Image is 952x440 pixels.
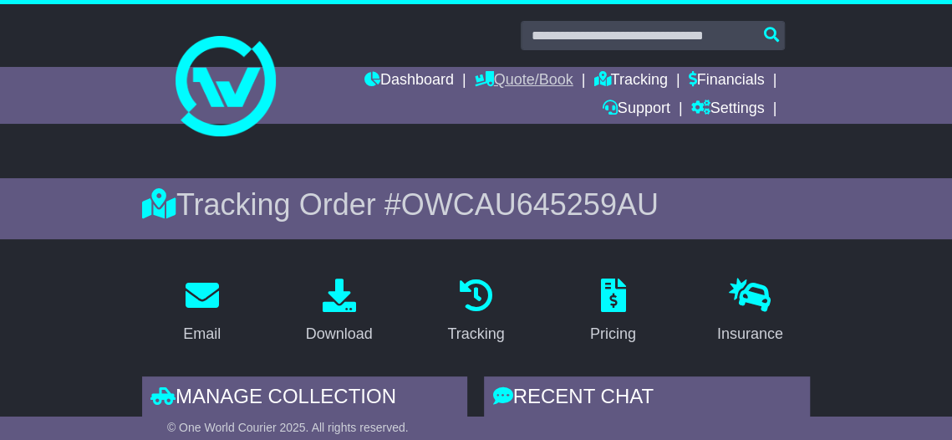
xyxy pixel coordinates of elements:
a: Tracking [593,67,667,95]
a: Support [603,95,670,124]
div: Insurance [717,323,783,345]
a: Pricing [579,273,647,351]
div: Download [306,323,373,345]
div: Pricing [590,323,636,345]
a: Tracking [436,273,515,351]
div: Manage collection [142,376,468,422]
a: Financials [688,67,764,95]
span: © One World Courier 2025. All rights reserved. [167,421,409,434]
a: Settings [690,95,764,124]
a: Insurance [706,273,794,351]
a: Email [172,273,232,351]
div: Tracking Order # [142,187,810,223]
a: Dashboard [364,67,454,95]
a: Quote/Book [475,67,573,95]
a: Download [295,273,384,351]
div: RECENT CHAT [484,376,810,422]
span: OWCAU645259AU [401,187,659,222]
div: Tracking [447,323,504,345]
div: Email [183,323,221,345]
